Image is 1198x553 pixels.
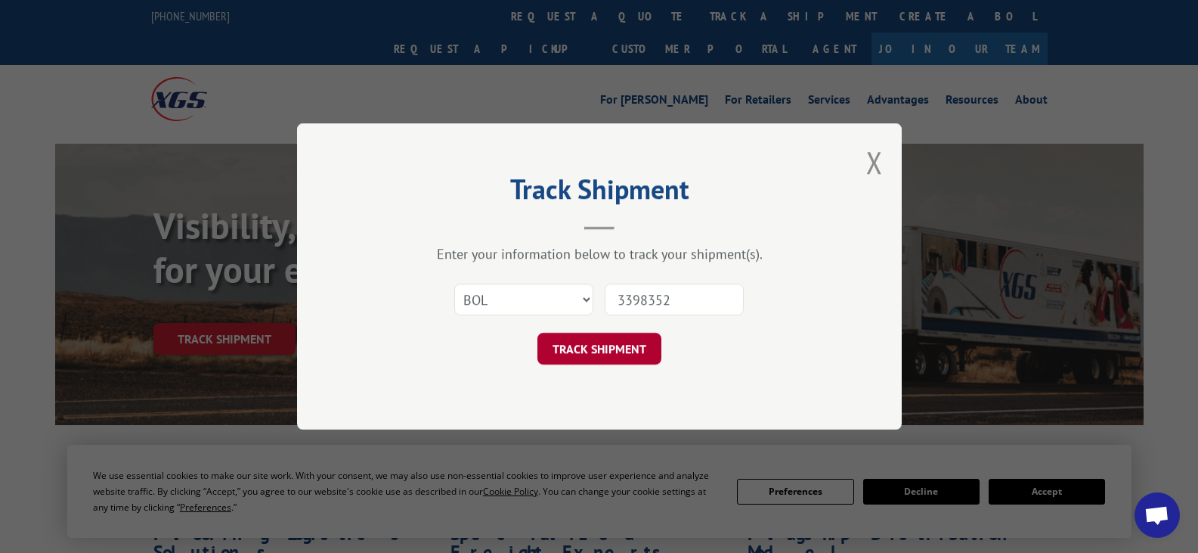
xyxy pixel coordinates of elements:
button: Close modal [866,142,883,182]
div: Enter your information below to track your shipment(s). [373,245,826,263]
input: Number(s) [605,284,744,315]
div: Open chat [1135,492,1180,538]
h2: Track Shipment [373,179,826,207]
button: TRACK SHIPMENT [537,333,661,365]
